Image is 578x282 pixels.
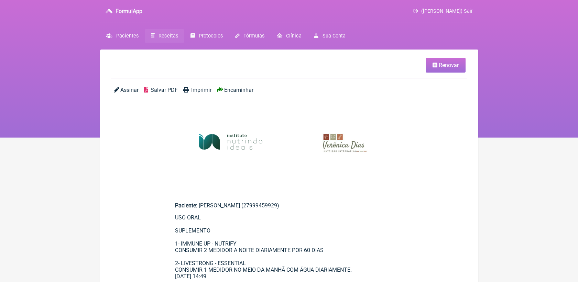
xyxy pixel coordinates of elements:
a: Assinar [114,87,139,93]
a: Protocolos [184,29,229,43]
h3: FormulApp [116,8,142,14]
span: Sua Conta [323,33,346,39]
a: Clínica [271,29,308,43]
span: Assinar [120,87,139,93]
div: USO ORAL SUPLEMENTO 1- IMMUNE UP - NUTRIFY CONSUMIR 2 MEDIDOR A NOITE DIARIAMENTE POR 60 DIAS 2- ... [175,214,403,273]
a: ([PERSON_NAME]) Sair [413,8,472,14]
span: Imprimir [191,87,211,93]
div: [PERSON_NAME] (27999459929) [175,202,403,209]
a: Encaminhar [217,87,253,93]
a: Pacientes [100,29,145,43]
a: Fórmulas [229,29,271,43]
span: Salvar PDF [151,87,178,93]
span: Fórmulas [243,33,264,39]
a: Salvar PDF [144,87,178,93]
span: Receitas [159,33,178,39]
div: [DATE] 14:49 [175,273,403,280]
span: Clínica [286,33,302,39]
span: Renovar [439,62,459,68]
a: Imprimir [183,87,211,93]
span: Paciente: [175,202,197,209]
span: Pacientes [116,33,139,39]
img: rSewsjIQ7AAAAAAAMhDsAAAAAAAyEOwAAAAAADIQ7AAAAAAAMhDsAAAAAAAyEOwAAAAAADIQ7AAAAAAAMhDsAAAAAAAyEOwAA... [153,99,425,190]
span: Protocolos [199,33,223,39]
a: Receitas [145,29,184,43]
span: Encaminhar [224,87,253,93]
a: Sua Conta [308,29,351,43]
a: Renovar [426,58,466,73]
span: ([PERSON_NAME]) Sair [421,8,473,14]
